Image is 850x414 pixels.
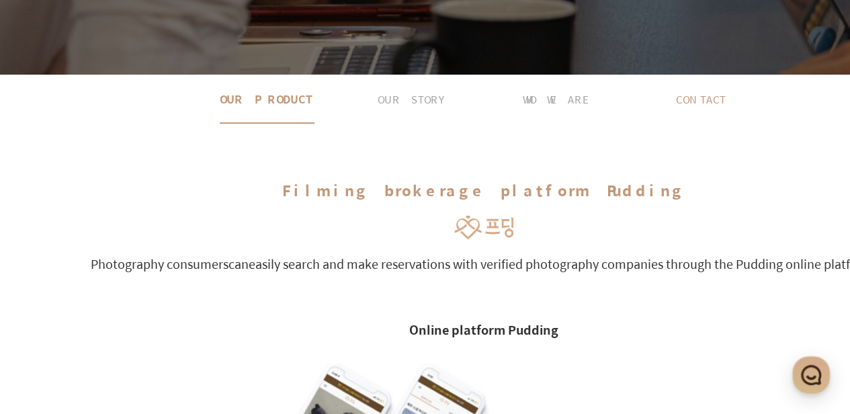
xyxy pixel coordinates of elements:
font: WHO WE ARE [523,91,589,107]
a: Settings [173,298,258,332]
button: OUR PRODUCT [195,75,339,124]
span: Settings [199,319,232,329]
button: CONTACT [628,75,773,123]
font: Filming brokerage platform Pudding [282,179,685,202]
button: WHO WE ARE [484,75,628,123]
font: Online platform Pudding [409,321,558,339]
font: can [228,255,249,273]
font: Photography consumers [91,255,228,273]
a: Messages [89,298,173,332]
span: Messages [112,319,151,330]
a: Home [4,298,89,332]
font: OUR PRODUCT [220,91,314,108]
span: Home [34,319,58,329]
font: OUR STORY [378,91,446,107]
button: OUR STORY [339,75,484,123]
font: CONTACT [676,91,726,107]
